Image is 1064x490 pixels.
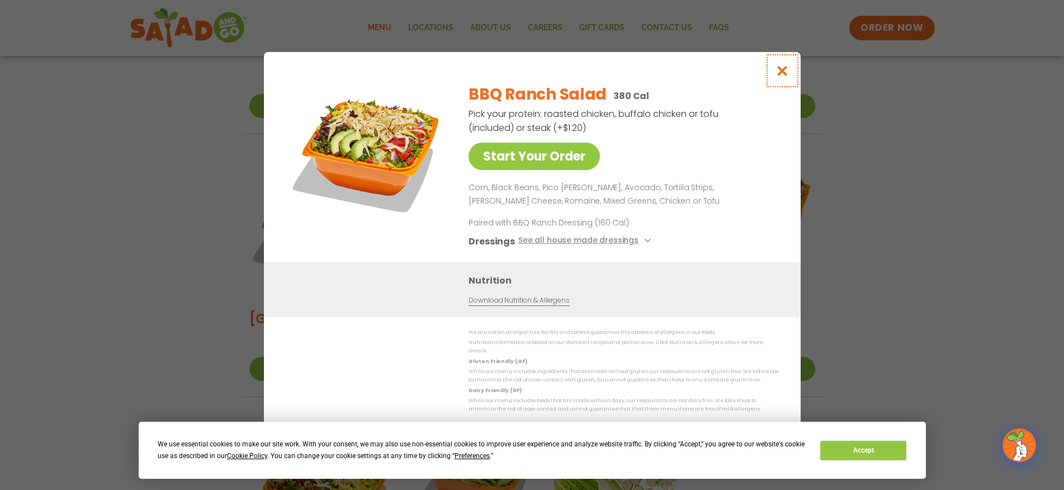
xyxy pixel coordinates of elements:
[227,452,267,460] span: Cookie Policy
[139,422,926,479] div: Cookie Consent Prompt
[764,52,800,89] button: Close modal
[469,234,515,248] h3: Dressings
[820,441,906,460] button: Accept
[469,181,774,208] p: Corn, Black Beans, Pico [PERSON_NAME], Avocado, Tortilla Strips, [PERSON_NAME] Cheese, Romaine, M...
[469,295,569,306] a: Download Nutrition & Allergens
[469,397,778,414] p: While our menu includes foods that are made without dairy, our restaurants are not dairy free. We...
[158,439,807,462] div: We use essential cookies to make our site work. With your consent, we may also use non-essential ...
[613,89,649,103] p: 380 Cal
[469,338,778,356] p: Nutrition information is based on our standard recipes and portion sizes. Click Nutrition & Aller...
[469,107,720,135] p: Pick your protein: roasted chicken, buffalo chicken or tofu (included) or steak (+$1.20)
[469,143,600,170] a: Start Your Order
[469,328,778,337] p: We are not an allergen free facility and cannot guarantee the absence of allergens in our foods.
[469,83,607,106] h2: BBQ Ranch Salad
[518,234,654,248] button: See all house made dressings
[1004,430,1035,461] img: wpChatIcon
[469,274,784,288] h3: Nutrition
[469,387,521,394] strong: Dairy Friendly (DF)
[289,74,446,231] img: Featured product photo for BBQ Ranch Salad
[469,358,527,365] strong: Gluten Friendly (GF)
[469,217,675,229] p: Paired with BBQ Ranch Dressing (160 Cal)
[455,452,490,460] span: Preferences
[469,368,778,385] p: While our menu includes ingredients that are made without gluten, our restaurants are not gluten ...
